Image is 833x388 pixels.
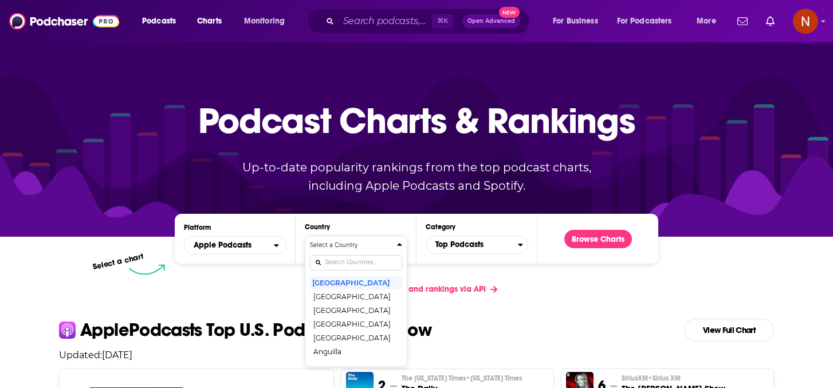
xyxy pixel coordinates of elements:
[142,13,176,29] span: Podcasts
[197,13,222,29] span: Charts
[310,255,402,271] input: Search Countries...
[545,12,612,30] button: open menu
[793,9,818,34] img: User Profile
[129,264,165,275] img: select arrow
[499,7,520,18] span: New
[426,235,518,254] span: Top Podcasts
[402,374,522,383] span: The [US_STATE] Times
[219,158,614,195] p: Up-to-date popularity rankings from the top podcast charts, including Apple Podcasts and Spotify.
[466,374,522,382] span: • [US_STATE] Times
[467,18,515,24] span: Open Advanced
[310,242,392,248] h4: Select a Country
[335,284,486,294] span: Get podcast charts and rankings via API
[733,11,752,31] a: Show notifications dropdown
[761,11,779,31] a: Show notifications dropdown
[793,9,818,34] span: Logged in as AdelNBM
[80,321,431,339] p: Apple Podcasts Top U.S. Podcasts Right Now
[617,13,672,29] span: For Podcasters
[564,230,632,248] button: Browse Charts
[310,317,402,331] button: [GEOGRAPHIC_DATA]
[432,14,453,29] span: ⌘ K
[310,358,402,372] button: [GEOGRAPHIC_DATA]
[310,344,402,358] button: Anguilla
[462,14,520,28] button: Open AdvancedNew
[310,276,402,289] button: [GEOGRAPHIC_DATA]
[426,236,528,254] button: Categories
[326,275,506,303] a: Get podcast charts and rankings via API
[184,236,286,254] h2: Platforms
[194,241,252,249] span: Apple Podcasts
[648,374,681,382] span: • Sirius XM
[92,252,144,272] p: Select a chart
[50,350,783,360] p: Updated: [DATE]
[553,13,598,29] span: For Business
[684,319,774,342] a: View Full Chart
[236,12,300,30] button: open menu
[610,12,689,30] button: open menu
[793,9,818,34] button: Show profile menu
[697,13,716,29] span: More
[310,331,402,344] button: [GEOGRAPHIC_DATA]
[310,289,402,303] button: [GEOGRAPHIC_DATA]
[689,12,730,30] button: open menu
[244,13,285,29] span: Monitoring
[190,12,229,30] a: Charts
[402,374,522,383] p: The New York Times • New York Times
[622,374,681,383] span: SiriusXM
[59,322,76,338] img: apple Icon
[318,8,541,34] div: Search podcasts, credits, & more...
[305,236,407,367] button: Countries
[184,236,286,254] button: open menu
[310,303,402,317] button: [GEOGRAPHIC_DATA]
[134,12,191,30] button: open menu
[198,83,635,158] p: Podcast Charts & Rankings
[9,10,119,32] img: Podchaser - Follow, Share and Rate Podcasts
[339,12,432,30] input: Search podcasts, credits, & more...
[622,374,725,383] p: SiriusXM • Sirius XM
